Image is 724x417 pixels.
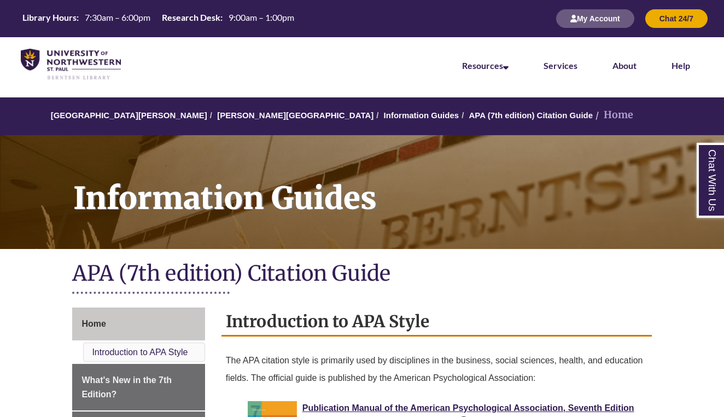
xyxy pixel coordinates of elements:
[18,11,80,24] th: Library Hours:
[72,260,651,289] h1: APA (7th edition) Citation Guide
[18,11,299,26] a: Hours Today
[612,60,637,71] a: About
[221,308,652,337] h2: Introduction to APA Style
[593,107,633,123] li: Home
[217,111,373,120] a: [PERSON_NAME][GEOGRAPHIC_DATA]
[85,12,150,22] span: 7:30am – 6:00pm
[81,319,106,328] span: Home
[384,111,459,120] a: Information Guides
[556,14,634,23] a: My Account
[469,111,593,120] a: APA (7th edition) Citation Guide
[157,11,224,24] th: Research Desk:
[61,135,724,235] h1: Information Guides
[229,12,294,22] span: 9:00am – 1:00pm
[72,308,205,340] a: Home
[72,364,205,410] a: What's New in the 7th Edition?
[556,9,634,28] button: My Account
[672,60,690,71] a: Help
[92,347,188,357] a: Introduction to APA Style
[544,60,577,71] a: Services
[51,111,207,120] a: [GEOGRAPHIC_DATA][PERSON_NAME]
[645,9,708,28] button: Chat 24/7
[21,49,121,80] img: UNWSP Library Logo
[302,403,634,413] span: Publication Manual of the American Psychological Association, Seventh Edition
[462,60,509,71] a: Resources
[18,11,299,25] table: Hours Today
[645,14,708,23] a: Chat 24/7
[226,347,647,391] p: The APA citation style is primarily used by disciplines in the business, social sciences, health,...
[81,375,172,399] span: What's New in the 7th Edition?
